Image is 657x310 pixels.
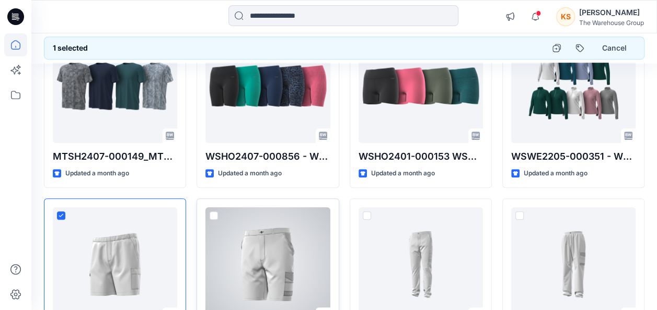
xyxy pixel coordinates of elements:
p: WSHO2407-000856 - WSHO AI POCKET BIKE SHORT Nett [205,149,330,164]
p: Updated a month ago [524,168,587,179]
p: WSWE2205-000351 - WSWE AI QTR ZIP CORE BASIC [511,149,636,164]
p: MTSH2407-000149_MTSH AI AOP GRID_S26 [53,149,177,164]
h6: 1 selected [53,42,88,54]
button: Cancel [593,39,636,57]
p: Updated a month ago [65,168,129,179]
div: KS [556,7,575,26]
div: The Warehouse Group [579,19,644,27]
div: [PERSON_NAME] [579,6,644,19]
p: Updated a month ago [218,168,282,179]
p: Updated a month ago [371,168,435,179]
p: WSHO2401-000153 WSHO AI CORE 4INCH BIKE SHORT [359,149,483,164]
